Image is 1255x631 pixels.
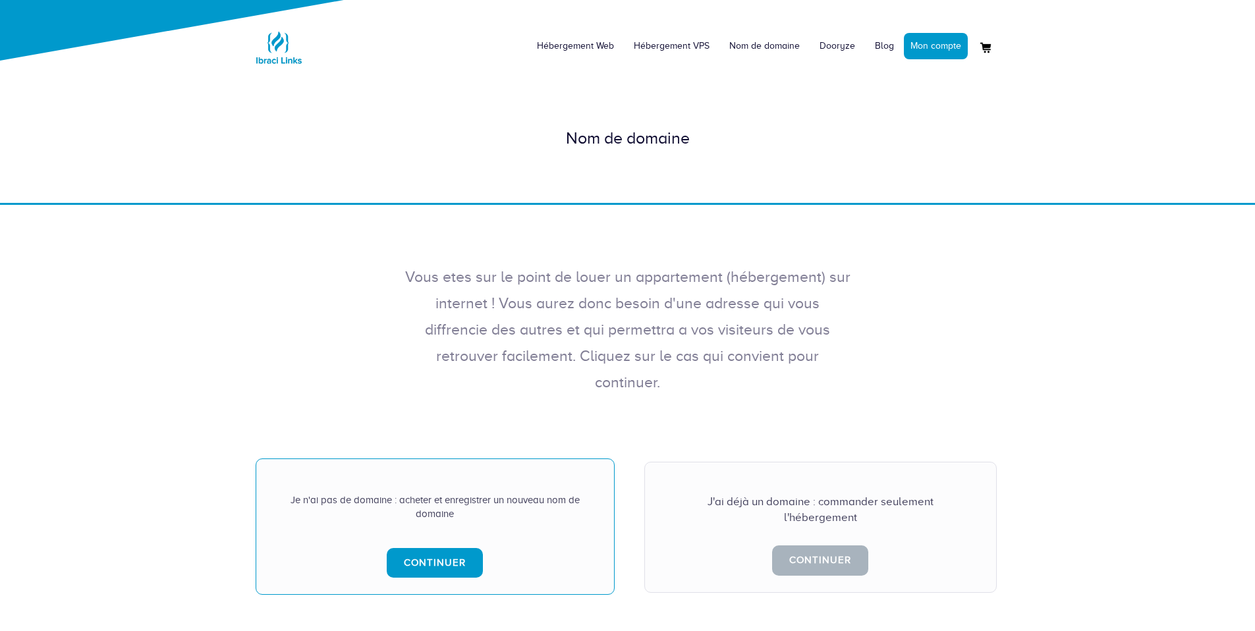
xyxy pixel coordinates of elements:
[904,33,968,59] a: Mon compte
[671,494,970,526] div: J'ai déjà un domaine : commander seulement l'hébergement
[810,26,865,66] a: Dooryze
[252,10,305,74] a: Logo Ibraci Links
[252,21,305,74] img: Logo Ibraci Links
[624,26,719,66] a: Hébergement VPS
[252,126,1003,150] div: Nom de domaine
[527,26,624,66] a: Hébergement Web
[283,493,588,522] div: Je n'ai pas de domaine : acheter et enregistrer un nouveau nom de domaine
[865,26,904,66] a: Blog
[772,545,868,575] a: Continuer
[404,264,852,396] p: Vous etes sur le point de louer un appartement (hébergement) sur internet ! Vous aurez donc besoi...
[387,548,483,578] a: Continuer
[719,26,810,66] a: Nom de domaine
